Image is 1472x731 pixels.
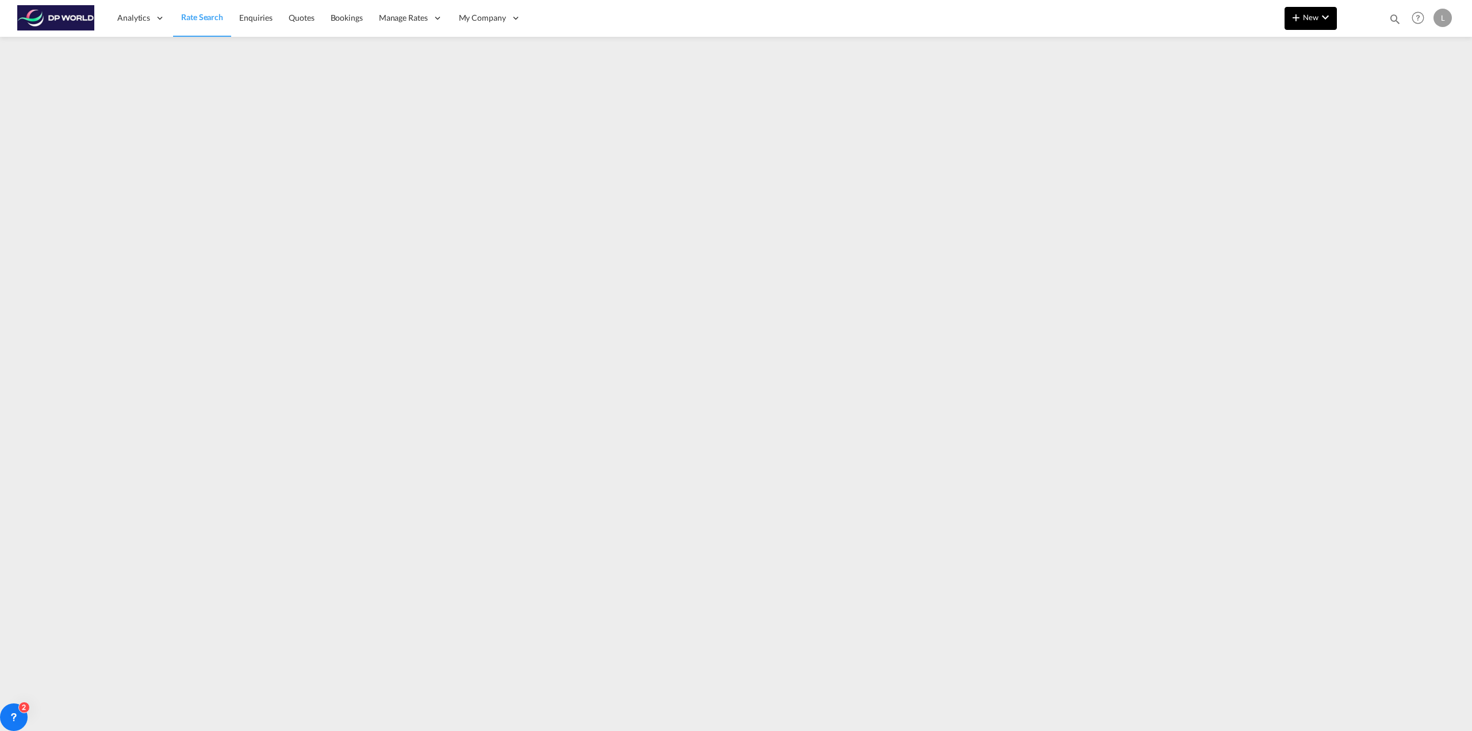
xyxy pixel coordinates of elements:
span: Quotes [289,13,314,22]
md-icon: icon-plus 400-fg [1289,10,1303,24]
span: Enquiries [239,13,273,22]
div: L [1433,9,1452,27]
span: New [1289,13,1332,22]
span: My Company [459,12,506,24]
div: Help [1408,8,1433,29]
img: c08ca190194411f088ed0f3ba295208c.png [17,5,95,31]
span: Help [1408,8,1428,28]
span: Manage Rates [379,12,428,24]
md-icon: icon-magnify [1389,13,1401,25]
span: Analytics [117,12,150,24]
span: Rate Search [181,12,223,22]
span: Bookings [331,13,363,22]
button: icon-plus 400-fgNewicon-chevron-down [1285,7,1337,30]
div: icon-magnify [1389,13,1401,30]
md-icon: icon-chevron-down [1318,10,1332,24]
